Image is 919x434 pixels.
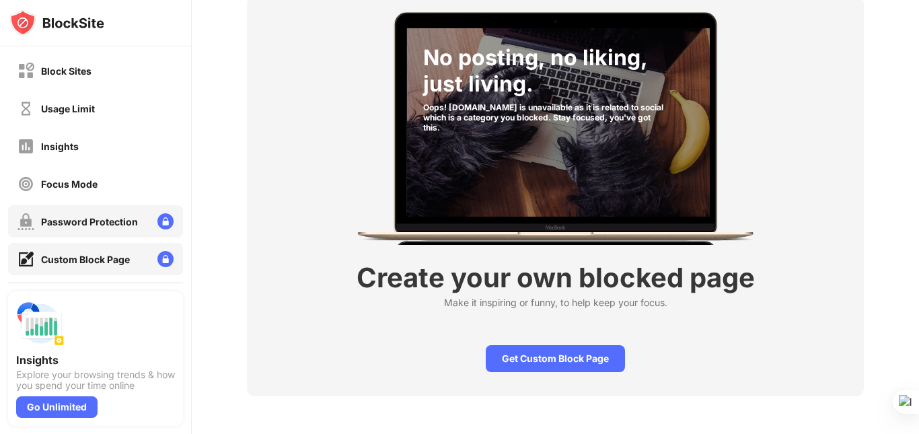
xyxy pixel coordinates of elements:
[444,297,667,313] div: Make it inspiring or funny, to help keep your focus.
[17,213,34,230] img: password-protection-off.svg
[9,9,104,36] img: logo-blocksite.svg
[41,178,98,190] div: Focus Mode
[407,28,710,217] img: category-socialNetworksAndOnlineCommunities-001.jpg
[357,261,755,294] div: Create your own blocked page
[17,63,34,79] img: block-off.svg
[17,251,34,268] img: customize-block-page-on.svg
[16,396,98,418] div: Go Unlimited
[17,176,34,192] img: focus-off.svg
[41,103,95,114] div: Usage Limit
[41,216,138,227] div: Password Protection
[41,254,130,265] div: Custom Block Page
[423,44,669,97] div: No posting, no liking, just living.
[17,100,34,117] img: time-usage-off.svg
[17,138,34,155] img: insights-off.svg
[157,213,174,229] img: lock-menu.svg
[16,353,175,367] div: Insights
[16,299,65,348] img: push-insights.svg
[486,345,625,372] div: Get Custom Block Page
[41,141,79,152] div: Insights
[16,369,175,391] div: Explore your browsing trends & how you spend your time online
[157,251,174,267] img: lock-menu.svg
[41,65,91,77] div: Block Sites
[423,102,669,133] div: Oops! [DOMAIN_NAME] is unavailable as it is related to social which is a category you blocked. St...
